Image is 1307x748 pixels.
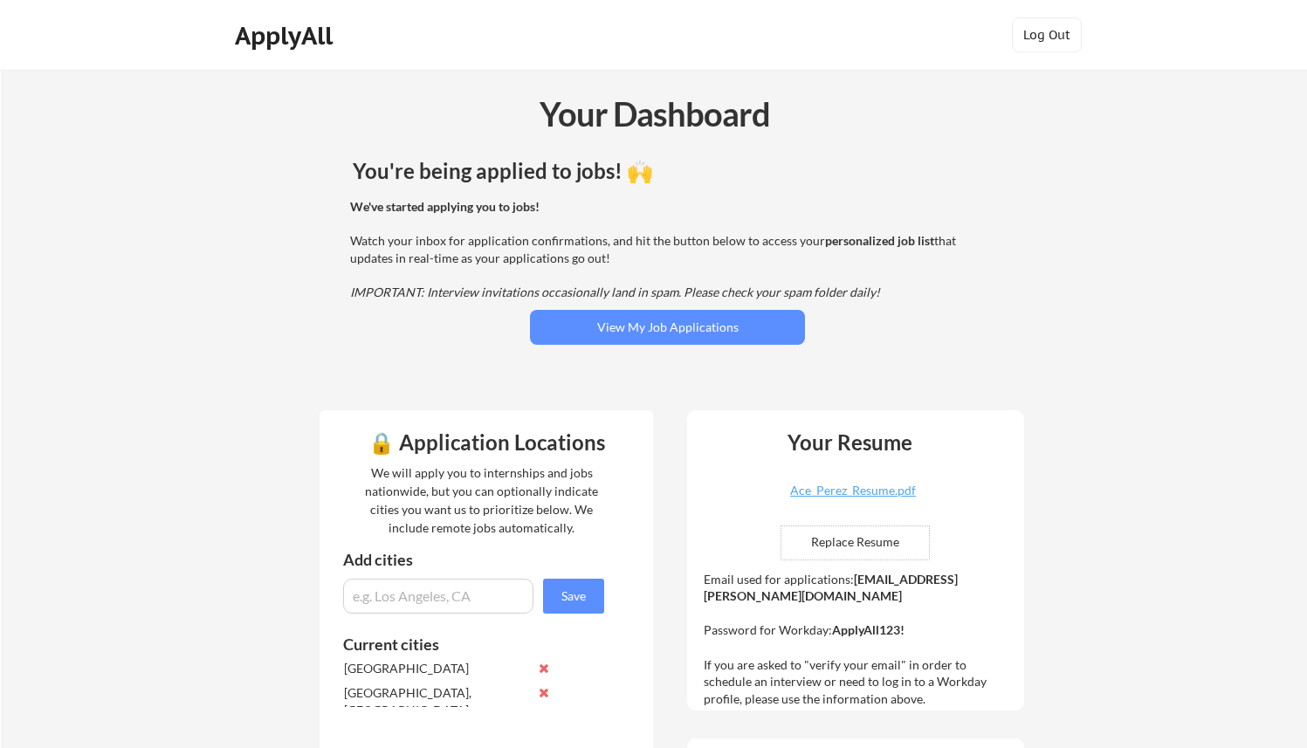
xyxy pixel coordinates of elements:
div: You're being applied to jobs! 🙌 [353,161,982,182]
div: Email used for applications: Password for Workday: If you are asked to "verify your email" in ord... [704,571,1012,708]
button: View My Job Applications [530,310,805,345]
div: Watch your inbox for application confirmations, and hit the button below to access your that upda... [350,198,980,301]
button: Log Out [1012,17,1082,52]
strong: ApplyAll123! [832,622,905,637]
a: Ace_Perez_Resume.pdf [749,484,957,511]
div: ApplyAll [235,21,338,51]
div: Add cities [343,552,609,567]
em: IMPORTANT: Interview invitations occasionally land in spam. Please check your spam folder daily! [350,285,880,299]
div: Current cities [343,636,585,652]
div: 🔒 Application Locations [324,432,649,453]
div: Your Dashboard [2,89,1307,139]
strong: personalized job list [825,233,934,248]
strong: We've started applying you to jobs! [350,199,540,214]
button: Save [543,579,604,614]
input: e.g. Los Angeles, CA [343,579,533,614]
div: Your Resume [763,432,936,453]
div: Ace_Perez_Resume.pdf [749,484,957,497]
div: We will apply you to internships and jobs nationwide, but you can optionally indicate cities you ... [361,463,602,537]
div: [GEOGRAPHIC_DATA], [GEOGRAPHIC_DATA] [344,684,528,718]
div: [GEOGRAPHIC_DATA] [344,660,528,677]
